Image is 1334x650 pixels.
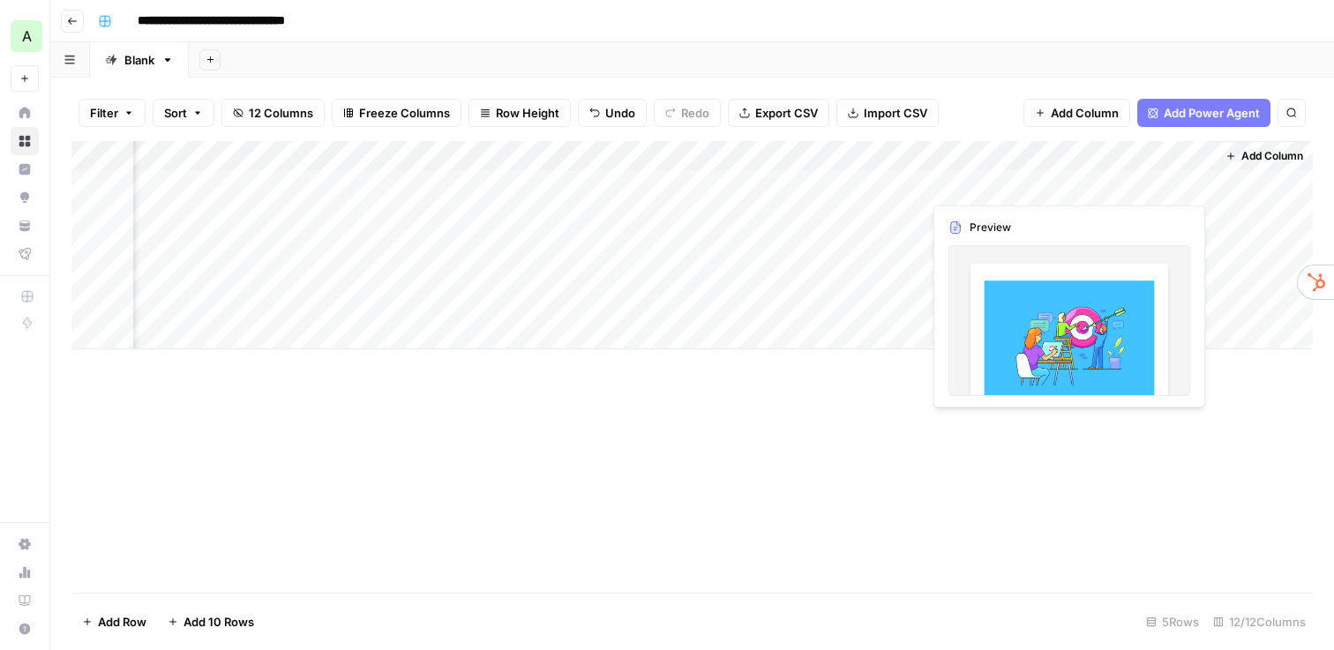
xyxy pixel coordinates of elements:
[1023,99,1130,127] button: Add Column
[71,608,157,636] button: Add Row
[836,99,939,127] button: Import CSV
[605,104,635,122] span: Undo
[1206,608,1313,636] div: 12/12 Columns
[124,51,154,69] div: Blank
[11,14,39,58] button: Workspace: AirOps GTM
[11,212,39,240] a: Your Data
[1137,99,1270,127] button: Add Power Agent
[11,558,39,586] a: Usage
[864,104,927,122] span: Import CSV
[164,104,187,122] span: Sort
[90,104,118,122] span: Filter
[578,99,647,127] button: Undo
[1164,104,1260,122] span: Add Power Agent
[468,99,571,127] button: Row Height
[496,104,559,122] span: Row Height
[157,608,265,636] button: Add 10 Rows
[153,99,214,127] button: Sort
[11,530,39,558] a: Settings
[11,183,39,212] a: Opportunities
[11,240,39,268] a: Flightpath
[11,615,39,643] button: Help + Support
[681,104,709,122] span: Redo
[11,127,39,155] a: Browse
[728,99,829,127] button: Export CSV
[249,104,313,122] span: 12 Columns
[1139,608,1206,636] div: 5 Rows
[90,42,189,78] a: Blank
[1241,148,1303,164] span: Add Column
[359,104,450,122] span: Freeze Columns
[22,26,32,47] span: A
[221,99,325,127] button: 12 Columns
[98,613,146,631] span: Add Row
[1218,145,1310,168] button: Add Column
[11,586,39,615] a: Learning Hub
[11,99,39,127] a: Home
[1051,104,1119,122] span: Add Column
[79,99,146,127] button: Filter
[11,155,39,183] a: Insights
[184,613,254,631] span: Add 10 Rows
[332,99,461,127] button: Freeze Columns
[654,99,721,127] button: Redo
[755,104,818,122] span: Export CSV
